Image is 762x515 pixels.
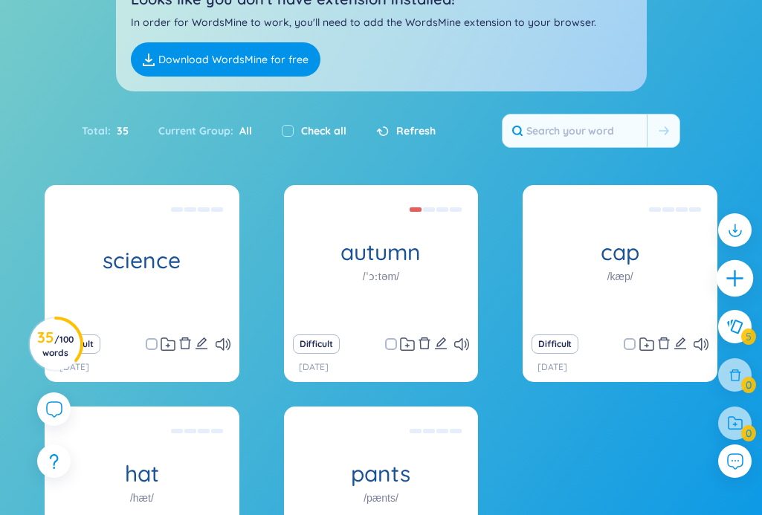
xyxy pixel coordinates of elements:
[657,337,671,350] span: delete
[233,124,252,137] span: All
[674,334,687,354] button: edit
[418,337,431,350] span: delete
[657,334,671,354] button: delete
[195,337,208,350] span: edit
[111,123,129,139] span: 35
[195,334,208,354] button: edit
[725,268,746,289] span: plus
[523,239,717,265] h1: cap
[532,334,578,354] button: Difficult
[178,337,192,350] span: delete
[284,239,479,265] h1: autumn
[299,360,329,375] p: [DATE]
[293,334,340,354] button: Difficult
[418,334,431,354] button: delete
[45,461,239,487] h1: hat
[364,490,398,506] h1: /pænts/
[434,334,448,354] button: edit
[503,114,647,147] input: Search your word
[82,115,143,146] div: Total :
[131,42,320,77] a: Download WordsMine for free
[130,490,154,506] h1: /hæt/
[45,247,239,273] h1: science
[301,123,346,139] label: Check all
[37,331,74,358] h3: 35
[396,123,436,139] span: Refresh
[434,337,448,350] span: edit
[42,334,74,358] span: / 100 words
[674,337,687,350] span: edit
[607,268,633,285] h1: /kæp/
[284,461,479,487] h1: pants
[537,360,567,375] p: [DATE]
[131,14,632,30] p: In order for WordsMine to work, you'll need to add the WordsMine extension to your browser.
[178,334,192,354] button: delete
[363,268,399,285] h1: /ˈɔːtəm/
[143,115,267,146] div: Current Group :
